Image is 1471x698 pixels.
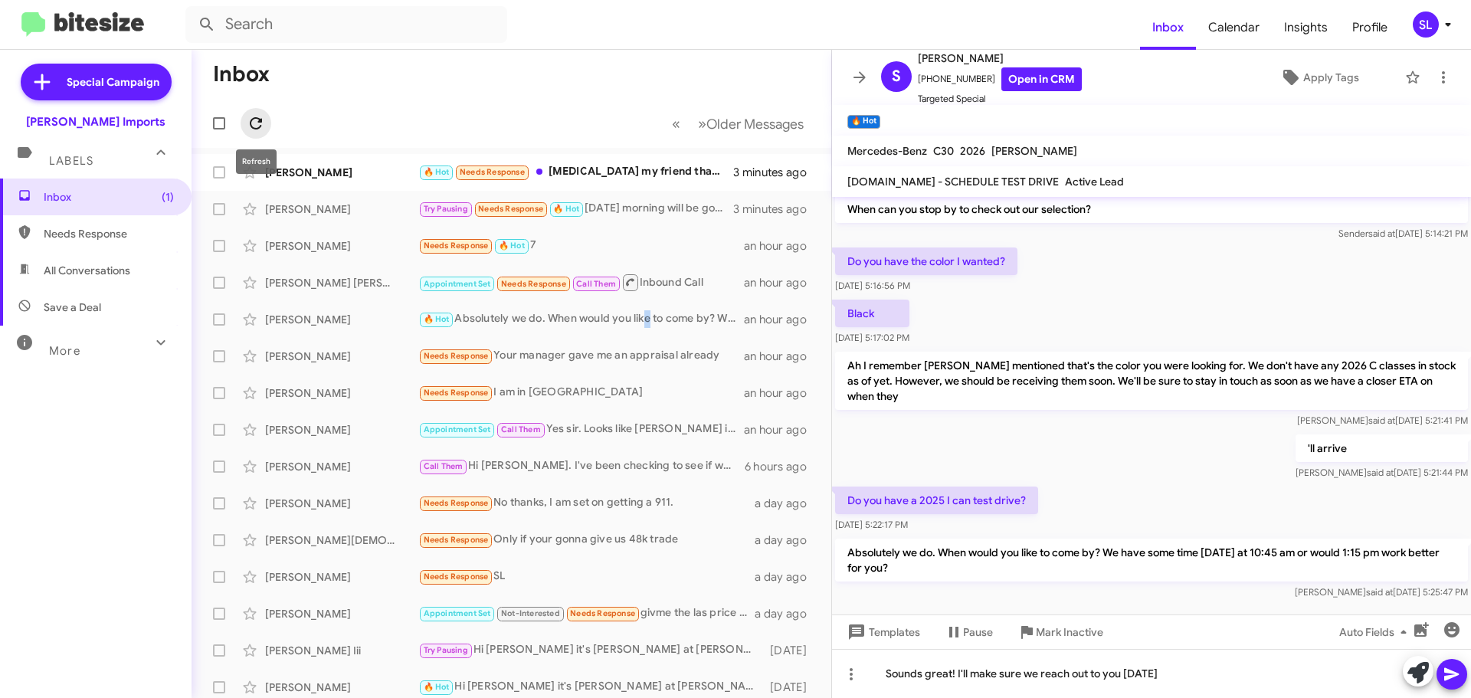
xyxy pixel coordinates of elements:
p: Ah I remember [PERSON_NAME] mentioned that's the color you were looking for. We don't have any 20... [835,352,1468,410]
p: Black [835,300,909,327]
div: [PERSON_NAME] Iii [265,643,418,658]
div: Inbound Call [418,273,744,292]
p: Absolutely we do. When would you like to come by? We have some time [DATE] at 10:45 am or would 1... [835,539,1468,582]
div: Sounds great! I'll make sure we reach out to you [DATE] [832,649,1471,698]
span: [DATE] 5:17:02 PM [835,332,909,343]
a: Open in CRM [1001,67,1082,91]
span: [DOMAIN_NAME] - SCHEDULE TEST DRIVE [847,175,1059,188]
span: Needs Response [424,241,489,251]
span: Try Pausing [424,645,468,655]
span: Appointment Set [424,279,491,289]
span: 🔥 Hot [424,167,450,177]
span: « [672,114,680,133]
span: More [49,344,80,358]
div: a day ago [755,569,819,585]
a: Insights [1272,5,1340,50]
a: Calendar [1196,5,1272,50]
div: [DATE] [762,680,819,695]
div: a day ago [755,496,819,511]
button: Next [689,108,813,139]
span: Needs Response [424,535,489,545]
div: a day ago [755,533,819,548]
span: (1) [162,189,174,205]
span: Needs Response [424,572,489,582]
span: [DATE] 5:16:56 PM [835,280,910,291]
span: Labels [49,154,93,168]
span: 🔥 Hot [424,682,450,692]
div: an hour ago [744,275,819,290]
a: Profile [1340,5,1400,50]
h1: Inbox [213,62,270,87]
span: [PERSON_NAME] [991,144,1077,158]
span: Call Them [424,461,464,471]
div: [PERSON_NAME] [265,680,418,695]
span: 🔥 Hot [424,314,450,324]
div: [DATE] [762,643,819,658]
span: Needs Response [424,351,489,361]
div: Your manager gave me an appraisal already [418,347,744,365]
button: Auto Fields [1327,618,1425,646]
span: said at [1366,586,1393,598]
div: [MEDICAL_DATA] my friend thank you, and I will gladly recommend that friends of my stop by and vi... [418,163,733,181]
span: Apply Tags [1303,64,1359,91]
span: Call Them [576,279,616,289]
span: Not-Interested [501,608,560,618]
span: Sender [DATE] 5:14:21 PM [1338,228,1468,239]
button: Pause [932,618,1005,646]
span: [PERSON_NAME] [DATE] 5:21:44 PM [1296,467,1468,478]
span: Targeted Special [918,91,1082,107]
span: Needs Response [501,279,566,289]
div: givme the las price on the juckon please [418,605,755,622]
div: [PERSON_NAME] [PERSON_NAME] [265,275,418,290]
span: [PERSON_NAME] [918,49,1082,67]
div: Absolutely we do. When would you like to come by? We have some time [DATE] at 10:45 am or would 1... [418,310,744,328]
div: an hour ago [744,349,819,364]
span: said at [1368,415,1395,426]
div: [PERSON_NAME][DEMOGRAPHIC_DATA] [265,533,418,548]
div: [PERSON_NAME] [265,569,418,585]
a: Inbox [1140,5,1196,50]
input: Search [185,6,507,43]
button: Previous [663,108,690,139]
div: 7 [418,237,744,254]
span: [DATE] 5:22:17 PM [835,519,908,530]
span: All Conversations [44,263,130,278]
div: I am in [GEOGRAPHIC_DATA] [418,384,744,401]
span: Appointment Set [424,424,491,434]
div: Hi [PERSON_NAME]. I've been checking to see if we've taken one in. The only thing we've taken in ... [418,457,745,475]
span: Needs Response [460,167,525,177]
span: said at [1367,467,1394,478]
span: Try Pausing [424,204,468,214]
span: C30 [933,144,954,158]
div: [PERSON_NAME] Imports [26,114,165,129]
span: Save a Deal [44,300,101,315]
div: No thanks, I am set on getting a 911. [418,494,755,512]
div: a day ago [755,606,819,621]
span: 🔥 Hot [499,241,525,251]
div: [DATE] morning will be good [418,200,733,218]
button: Templates [832,618,932,646]
span: [PERSON_NAME] [DATE] 5:21:41 PM [1297,415,1468,426]
div: [PERSON_NAME] [265,459,418,474]
button: SL [1400,11,1454,38]
div: [PERSON_NAME] [265,202,418,217]
span: » [698,114,706,133]
div: 3 minutes ago [733,202,819,217]
div: Refresh [236,149,277,174]
span: Call Them [501,424,541,434]
span: Mercedes-Benz [847,144,927,158]
span: Active Lead [1065,175,1124,188]
a: Special Campaign [21,64,172,100]
div: [PERSON_NAME] [265,385,418,401]
div: an hour ago [744,422,819,437]
nav: Page navigation example [663,108,813,139]
span: Needs Response [44,226,174,241]
p: 'll arrive [1296,434,1468,462]
p: Do you have a 2025 I can test drive? [835,487,1038,514]
div: Hi [PERSON_NAME] it's [PERSON_NAME] at [PERSON_NAME] Imports. Special Offer! Only 7 days left to ... [418,678,762,696]
span: Pause [963,618,993,646]
div: [PERSON_NAME] [265,422,418,437]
